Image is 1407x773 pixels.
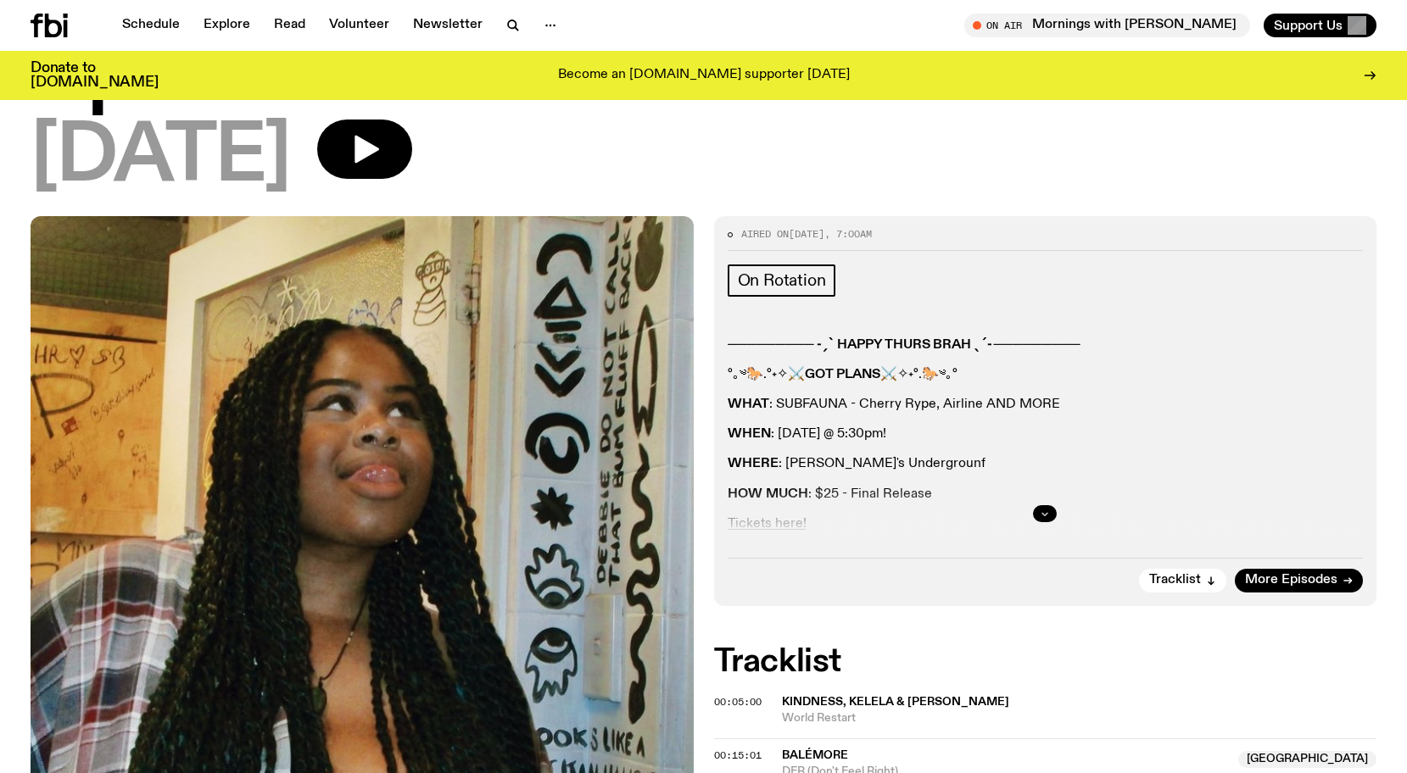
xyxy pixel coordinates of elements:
[824,227,872,241] span: , 7:00am
[714,748,762,762] span: 00:15:01
[193,14,260,37] a: Explore
[738,271,826,290] span: On Rotation
[964,14,1250,37] button: On AirMornings with [PERSON_NAME]
[728,398,769,411] strong: WHAT
[782,710,1377,726] span: World Restart
[1264,14,1376,37] button: Support Us
[558,68,850,83] p: Become an [DOMAIN_NAME] supporter [DATE]
[264,14,315,37] a: Read
[789,227,824,241] span: [DATE]
[728,457,779,470] strong: WHERE
[1235,569,1363,592] a: More Episodes
[1245,574,1337,587] span: More Episodes
[741,227,789,241] span: Aired on
[714,751,762,760] button: 00:15:01
[31,36,1376,113] h1: Up For It
[728,338,1080,352] strong: ───────── ˗ˏˋ HAPPY THURS BRAH ˎˊ˗ ─────────
[112,14,190,37] a: Schedule
[782,696,1009,708] span: Kindness, Kelela & [PERSON_NAME]
[1149,574,1201,587] span: Tracklist
[714,695,762,709] span: 00:05:00
[403,14,493,37] a: Newsletter
[1274,18,1343,33] span: Support Us
[1139,569,1226,592] button: Tracklist
[728,426,1364,442] p: : [DATE] @ 5:30pm!
[728,397,1364,413] p: : SUBFAUNA - Cherry Rype, Airline AND MORE
[782,749,848,761] span: Balémore
[31,120,290,196] span: [DATE]
[1238,751,1376,768] span: [GEOGRAPHIC_DATA]
[728,427,771,441] strong: WHEN
[728,264,836,297] a: On Rotation
[319,14,399,37] a: Volunteer
[728,367,1364,383] p: °｡༄🐎.°˖✧⚔️ ⚔️✧˖°.🐎༄｡°
[31,61,159,90] h3: Donate to [DOMAIN_NAME]
[714,647,1377,677] h2: Tracklist
[728,456,1364,472] p: : [PERSON_NAME]'s Undergrounf
[805,368,880,381] strong: GOT PLANS
[714,698,762,707] button: 00:05:00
